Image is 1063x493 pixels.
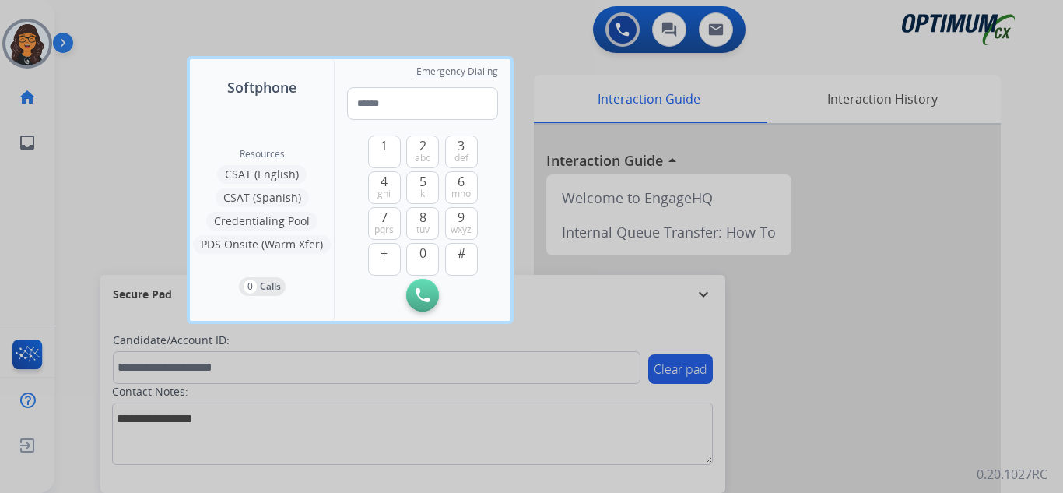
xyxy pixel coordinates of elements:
[260,280,281,294] p: Calls
[416,65,498,78] span: Emergency Dialing
[458,244,465,262] span: #
[381,172,388,191] span: 4
[458,208,465,227] span: 9
[239,277,286,296] button: 0Calls
[406,207,439,240] button: 8tuv
[368,207,401,240] button: 7pqrs
[445,207,478,240] button: 9wxyz
[193,235,331,254] button: PDS Onsite (Warm Xfer)
[406,136,439,168] button: 2abc
[451,188,471,200] span: mno
[445,243,478,276] button: #
[368,136,401,168] button: 1
[381,136,388,155] span: 1
[206,212,317,231] button: Credentialing Pool
[374,224,394,236] span: pqrs
[368,243,401,276] button: +
[381,208,388,227] span: 7
[217,165,307,184] button: CSAT (English)
[416,288,430,302] img: call-button
[419,136,426,155] span: 2
[419,244,426,262] span: 0
[458,172,465,191] span: 6
[419,208,426,227] span: 8
[419,172,426,191] span: 5
[977,465,1047,484] p: 0.20.1027RC
[416,224,430,236] span: tuv
[381,244,388,262] span: +
[244,280,257,294] p: 0
[227,76,296,98] span: Softphone
[445,171,478,204] button: 6mno
[240,148,285,160] span: Resources
[445,136,478,168] button: 3def
[406,171,439,204] button: 5jkl
[216,188,309,207] button: CSAT (Spanish)
[415,152,430,164] span: abc
[458,136,465,155] span: 3
[406,243,439,276] button: 0
[454,152,468,164] span: def
[368,171,401,204] button: 4ghi
[451,224,472,236] span: wxyz
[377,188,391,200] span: ghi
[418,188,427,200] span: jkl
